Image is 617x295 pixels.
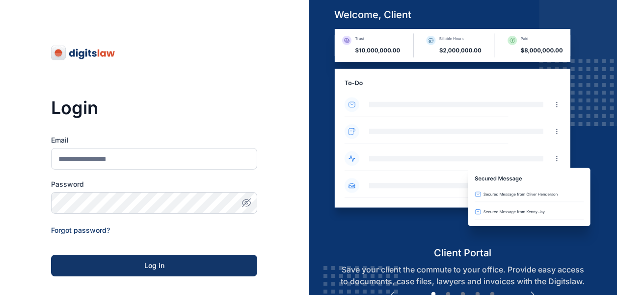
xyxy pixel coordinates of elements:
[51,45,116,61] img: digitslaw-logo
[67,261,241,270] div: Log in
[326,264,599,287] p: Save your client the commute to your office. Provide easy access to documents, case files, lawyer...
[326,8,599,22] h5: welcome, client
[51,179,257,189] label: Password
[326,29,599,246] img: client-portal
[51,98,257,118] h3: Login
[51,255,257,276] button: Log in
[51,226,110,234] a: Forgot password?
[326,246,599,260] h5: client portal
[51,135,257,145] label: Email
